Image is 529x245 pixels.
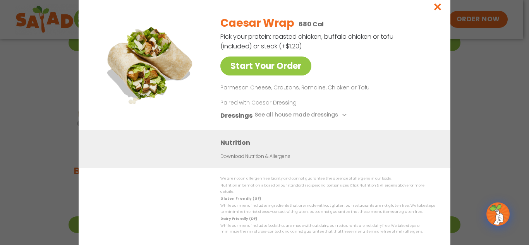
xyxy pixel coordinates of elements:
[220,15,294,31] h2: Caesar Wrap
[220,183,435,195] p: Nutrition information is based on our standard recipes and portion sizes. Click Nutrition & Aller...
[220,83,432,93] p: Parmesan Cheese, Croutons, Romaine, Chicken or Tofu
[220,57,311,75] a: Start Your Order
[220,176,435,182] p: We are not an allergen free facility and cannot guarantee the absence of allergens in our foods.
[220,203,435,215] p: While our menu includes ingredients that are made without gluten, our restaurants are not gluten ...
[220,216,257,221] strong: Dairy Friendly (DF)
[220,110,252,120] h3: Dressings
[255,110,349,120] button: See all house made dressings
[220,137,439,147] h3: Nutrition
[220,32,395,51] p: Pick your protein: roasted chicken, buffalo chicken or tofu (included) or steak (+$1.20)
[487,203,509,225] img: wpChatIcon
[96,9,204,118] img: Featured product photo for Caesar Wrap
[220,152,290,160] a: Download Nutrition & Allergens
[220,196,261,201] strong: Gluten Friendly (GF)
[299,19,324,29] p: 680 Cal
[220,223,435,235] p: While our menu includes foods that are made without dairy, our restaurants are not dairy free. We...
[220,98,364,106] p: Paired with Caesar Dressing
